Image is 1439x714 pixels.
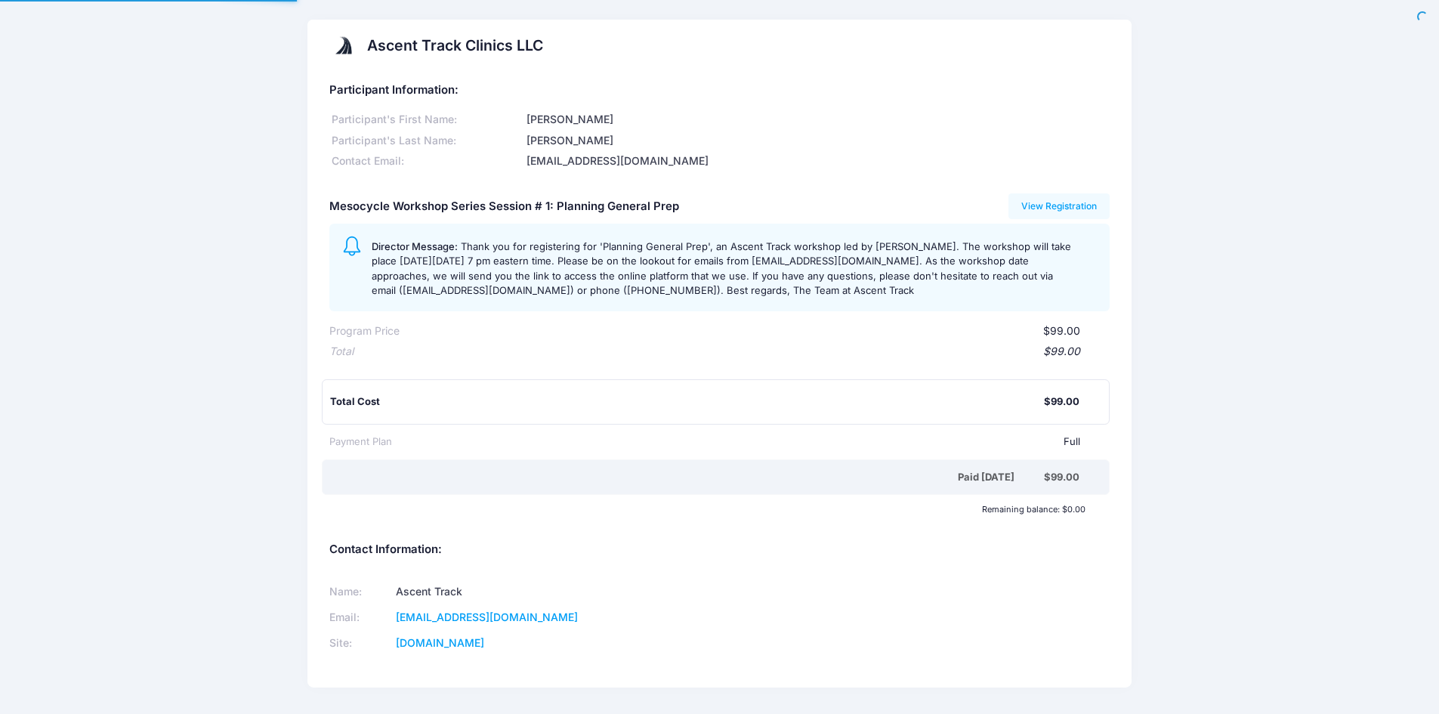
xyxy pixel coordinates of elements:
span: $99.00 [1043,324,1080,337]
div: Program Price [329,323,400,339]
div: $99.00 [354,344,1080,360]
div: $99.00 [1044,470,1079,485]
h2: Ascent Track Clinics LLC [367,37,543,54]
h5: Participant Information: [329,84,1110,97]
div: Contact Email: [329,153,524,169]
div: Participant's Last Name: [329,133,524,149]
h5: Contact Information: [329,543,1110,557]
td: Ascent Track [391,579,700,604]
div: Total [329,344,354,360]
td: Name: [329,579,391,604]
div: Paid [DATE] [332,470,1044,485]
div: $99.00 [1044,394,1079,410]
div: Remaining balance: $0.00 [322,505,1092,514]
div: Payment Plan [329,434,392,450]
a: [DOMAIN_NAME] [396,636,484,649]
h5: Mesocycle Workshop Series Session # 1: Planning General Prep [329,200,679,214]
div: Full [392,434,1080,450]
div: [PERSON_NAME] [524,112,1110,128]
div: [EMAIL_ADDRESS][DOMAIN_NAME] [524,153,1110,169]
span: Director Message: [372,240,458,252]
a: [EMAIL_ADDRESS][DOMAIN_NAME] [396,610,578,623]
div: Total Cost [330,394,1044,410]
a: View Registration [1008,193,1110,219]
span: Thank you for registering for 'Planning General Prep', an Ascent Track workshop led by [PERSON_NA... [372,240,1071,297]
div: [PERSON_NAME] [524,133,1110,149]
div: Participant's First Name: [329,112,524,128]
td: Email: [329,604,391,630]
td: Site: [329,630,391,656]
